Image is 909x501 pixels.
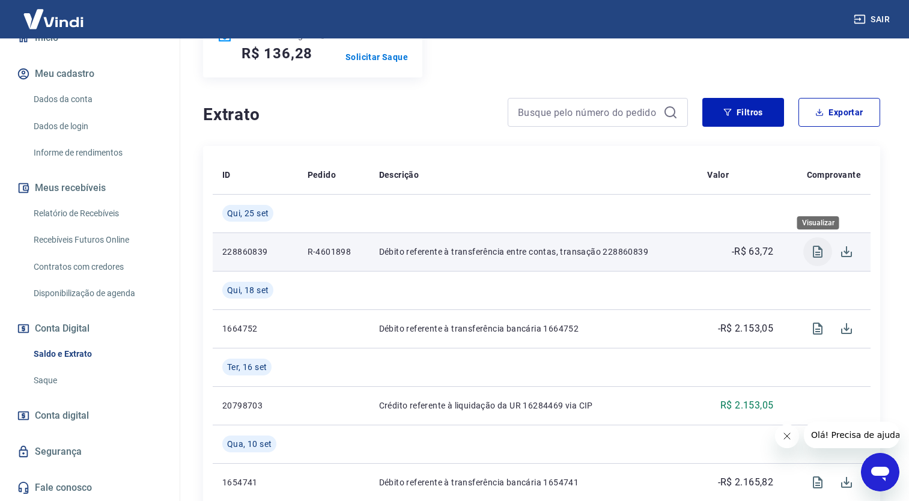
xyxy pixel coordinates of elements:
iframe: Botão para abrir a janela de mensagens [861,453,899,491]
iframe: Mensagem da empresa [804,422,899,448]
iframe: Fechar mensagem [775,424,799,448]
span: Download [832,237,861,266]
a: Disponibilização de agenda [29,281,165,306]
p: Débito referente à transferência entre contas, transação 228860839 [379,246,689,258]
a: Saldo e Extrato [29,342,165,366]
a: Relatório de Recebíveis [29,201,165,226]
a: Solicitar Saque [345,51,408,63]
a: Segurança [14,439,165,465]
a: Informe de rendimentos [29,141,165,165]
p: Débito referente à transferência bancária 1654741 [379,476,689,488]
span: Download [832,468,861,497]
span: Visualizar [803,468,832,497]
p: 1654741 [222,476,288,488]
span: Visualizar [803,314,832,343]
p: 20798703 [222,399,288,411]
p: Débito referente à transferência bancária 1664752 [379,323,689,335]
div: Visualizar [797,216,839,229]
img: Vindi [14,1,93,37]
p: Crédito referente à liquidação da UR 16284469 via CIP [379,399,689,411]
a: Conta digital [14,402,165,429]
span: Visualizar [803,237,832,266]
input: Busque pelo número do pedido [518,103,658,121]
button: Meu cadastro [14,61,165,87]
a: Contratos com credores [29,255,165,279]
p: ID [222,169,231,181]
p: -R$ 2.153,05 [718,321,774,336]
span: Qui, 18 set [227,284,269,296]
p: Descrição [379,169,419,181]
button: Meus recebíveis [14,175,165,201]
a: Saque [29,368,165,393]
p: Pedido [308,169,336,181]
p: 1664752 [222,323,288,335]
button: Exportar [798,98,880,127]
p: Valor [707,169,729,181]
span: Olá! Precisa de ajuda? [7,8,101,18]
p: Comprovante [807,169,861,181]
button: Conta Digital [14,315,165,342]
span: Qui, 25 set [227,207,269,219]
span: Conta digital [35,407,89,424]
p: -R$ 2.165,82 [718,475,774,490]
a: Fale conosco [14,475,165,501]
p: R$ 2.153,05 [720,398,773,413]
p: R-4601898 [308,246,360,258]
a: Recebíveis Futuros Online [29,228,165,252]
span: Download [832,314,861,343]
a: Dados da conta [29,87,165,112]
button: Filtros [702,98,784,127]
h4: Extrato [203,103,493,127]
p: -R$ 63,72 [732,244,774,259]
button: Sair [851,8,895,31]
a: Dados de login [29,114,165,139]
span: Ter, 16 set [227,361,267,373]
h5: R$ 136,28 [242,44,312,63]
span: Qua, 10 set [227,438,272,450]
p: 228860839 [222,246,288,258]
